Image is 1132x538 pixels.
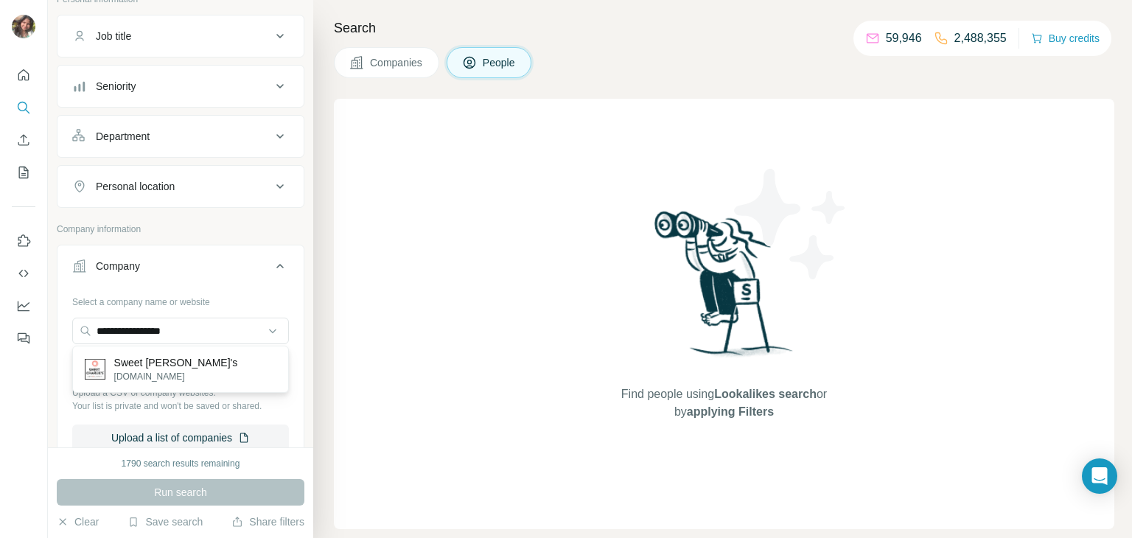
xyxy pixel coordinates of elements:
[122,457,240,470] div: 1790 search results remaining
[483,55,517,70] span: People
[12,127,35,153] button: Enrich CSV
[606,385,842,421] span: Find people using or by
[12,159,35,186] button: My lists
[1082,458,1117,494] div: Open Intercom Messenger
[954,29,1007,47] p: 2,488,355
[57,514,99,529] button: Clear
[12,325,35,352] button: Feedback
[127,514,203,529] button: Save search
[72,386,289,399] p: Upload a CSV of company websites.
[72,425,289,451] button: Upload a list of companies
[714,388,817,400] span: Lookalikes search
[57,18,304,54] button: Job title
[96,29,131,43] div: Job title
[57,169,304,204] button: Personal location
[57,223,304,236] p: Company information
[231,514,304,529] button: Share filters
[1031,28,1100,49] button: Buy credits
[96,259,140,273] div: Company
[12,62,35,88] button: Quick start
[12,94,35,121] button: Search
[334,18,1114,38] h4: Search
[96,179,175,194] div: Personal location
[12,228,35,254] button: Use Surfe on LinkedIn
[724,158,857,290] img: Surfe Illustration - Stars
[114,355,238,370] p: Sweet [PERSON_NAME]'s
[57,119,304,154] button: Department
[57,248,304,290] button: Company
[12,260,35,287] button: Use Surfe API
[72,290,289,309] div: Select a company name or website
[687,405,774,418] span: applying Filters
[96,129,150,144] div: Department
[85,359,105,380] img: Sweet Charlie's
[114,370,238,383] p: [DOMAIN_NAME]
[12,15,35,38] img: Avatar
[370,55,424,70] span: Companies
[648,207,801,371] img: Surfe Illustration - Woman searching with binoculars
[96,79,136,94] div: Seniority
[886,29,922,47] p: 59,946
[12,293,35,319] button: Dashboard
[72,399,289,413] p: Your list is private and won't be saved or shared.
[57,69,304,104] button: Seniority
